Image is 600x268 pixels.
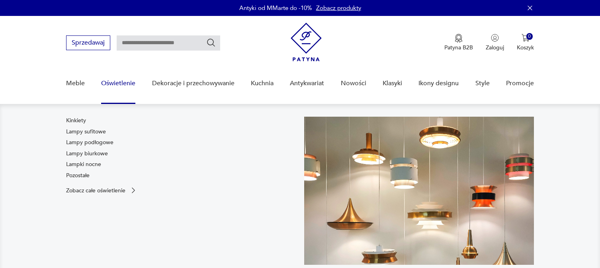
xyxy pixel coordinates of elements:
[526,33,533,40] div: 0
[316,4,361,12] a: Zobacz produkty
[491,34,499,42] img: Ikonka użytkownika
[444,34,473,51] a: Ikona medaluPatyna B2B
[66,139,113,147] a: Lampy podłogowe
[66,188,125,193] p: Zobacz całe oświetlenie
[66,35,110,50] button: Sprzedawaj
[239,4,312,12] p: Antyki od MMarte do -10%
[291,23,322,61] img: Patyna - sklep z meblami i dekoracjami vintage
[66,41,110,46] a: Sprzedawaj
[444,34,473,51] button: Patyna B2B
[304,117,534,265] img: a9d990cd2508053be832d7f2d4ba3cb1.jpg
[522,34,530,42] img: Ikona koszyka
[418,68,459,99] a: Ikony designu
[206,38,216,47] button: Szukaj
[444,44,473,51] p: Patyna B2B
[101,68,135,99] a: Oświetlenie
[506,68,534,99] a: Promocje
[341,68,366,99] a: Nowości
[517,34,534,51] button: 0Koszyk
[475,68,490,99] a: Style
[66,172,90,180] a: Pozostałe
[517,44,534,51] p: Koszyk
[66,150,108,158] a: Lampy biurkowe
[66,186,137,194] a: Zobacz całe oświetlenie
[66,68,85,99] a: Meble
[290,68,324,99] a: Antykwariat
[383,68,402,99] a: Klasyki
[251,68,274,99] a: Kuchnia
[66,128,106,136] a: Lampy sufitowe
[455,34,463,43] img: Ikona medalu
[486,34,504,51] button: Zaloguj
[66,160,101,168] a: Lampki nocne
[486,44,504,51] p: Zaloguj
[66,117,86,125] a: Kinkiety
[152,68,235,99] a: Dekoracje i przechowywanie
